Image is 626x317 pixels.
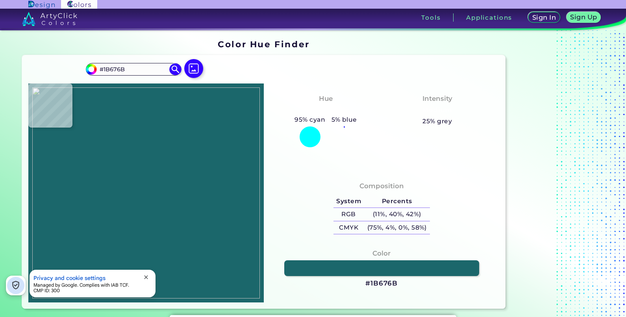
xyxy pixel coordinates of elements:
a: Sign Up [568,13,600,22]
h3: #1B676B [365,279,398,288]
h5: 25% grey [422,116,452,126]
h5: Sign In [533,15,555,20]
h5: RGB [333,208,364,221]
img: f40a7348-c4b1-4823-8f0f-b48ec3650c16 [32,87,260,298]
h5: (11%, 40%, 42%) [364,208,430,221]
h3: Tools [421,15,441,20]
iframe: Advertisement [509,37,607,312]
a: Sign In [530,13,559,22]
h5: Percents [364,195,430,208]
h3: Medium [419,106,456,115]
h5: System [333,195,364,208]
h5: Sign Up [571,14,596,20]
h5: (75%, 4%, 0%, 58%) [364,221,430,234]
h5: 5% blue [328,115,360,125]
h4: Intensity [422,93,452,104]
img: ArtyClick Design logo [28,1,55,8]
h4: Hue [319,93,333,104]
input: type color.. [97,64,170,74]
h4: Composition [359,180,404,192]
h3: Applications [466,15,512,20]
h4: Color [372,248,391,259]
h1: Color Hue Finder [218,38,309,50]
img: icon picture [184,59,203,78]
img: logo_artyclick_colors_white.svg [22,12,78,26]
img: icon search [169,63,181,75]
h3: Cyan [313,106,338,115]
h5: CMYK [333,221,364,234]
h5: 95% cyan [292,115,328,125]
